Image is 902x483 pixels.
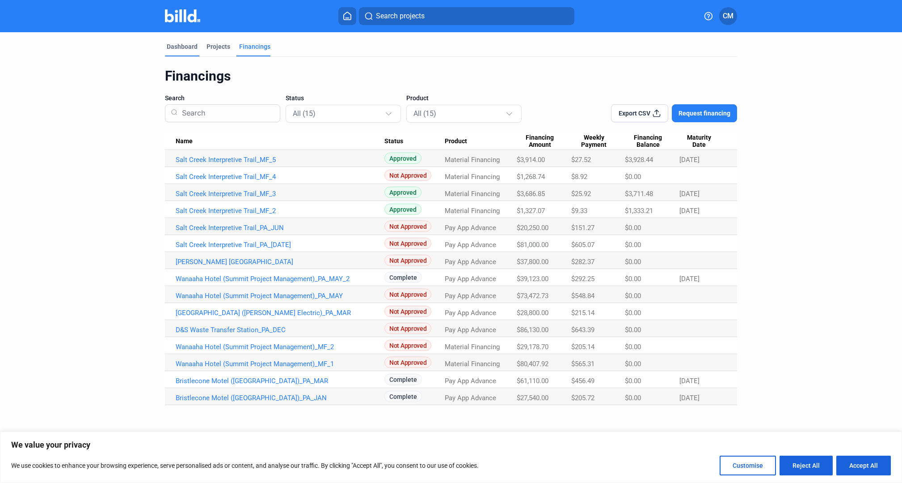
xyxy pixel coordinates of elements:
div: Weekly Payment [571,134,625,149]
span: Pay App Advance [445,292,496,300]
div: Product [445,137,517,145]
span: Approved [384,187,421,198]
span: $605.07 [571,241,594,249]
a: D&S Waste Transfer Station_PA_DEC [176,326,384,334]
span: [DATE] [679,275,700,283]
span: $1,268.74 [517,173,545,181]
div: Maturity Date [679,134,726,149]
a: Salt Creek Interpretive Trail_MF_2 [176,207,384,215]
span: $25.92 [571,190,591,198]
span: $0.00 [625,173,641,181]
span: Material Financing [445,190,500,198]
span: Export CSV [619,109,650,118]
div: Status [384,137,445,145]
div: Financings [165,68,737,85]
span: Weekly Payment [571,134,617,149]
a: Salt Creek Interpretive Trail_MF_4 [176,173,384,181]
span: $28,800.00 [517,309,548,317]
span: Material Financing [445,173,500,181]
span: $39,123.00 [517,275,548,283]
mat-select-trigger: All (15) [293,109,316,118]
span: Pay App Advance [445,258,496,266]
span: $3,711.48 [625,190,653,198]
span: Material Financing [445,360,500,368]
span: Maturity Date [679,134,718,149]
span: Not Approved [384,255,431,266]
span: $1,333.21 [625,207,653,215]
span: $0.00 [625,360,641,368]
div: Projects [207,42,230,51]
div: Financing Amount [517,134,571,149]
span: $3,686.85 [517,190,545,198]
span: $86,130.00 [517,326,548,334]
a: Wanaaha Hotel (Summit Project Management)_MF_1 [176,360,384,368]
span: $20,250.00 [517,224,548,232]
a: Wanaaha Hotel (Summit Project Management)_MF_2 [176,343,384,351]
span: $0.00 [625,309,641,317]
button: Export CSV [611,104,668,122]
span: $80,407.92 [517,360,548,368]
span: Not Approved [384,238,431,249]
mat-select-trigger: All (15) [413,109,436,118]
input: Search [178,102,274,125]
a: [GEOGRAPHIC_DATA] ([PERSON_NAME] Electric)_PA_MAR [176,309,384,317]
span: [DATE] [679,156,700,164]
span: Pay App Advance [445,224,496,232]
span: Not Approved [384,323,431,334]
div: Financings [239,42,270,51]
div: Dashboard [167,42,198,51]
span: $456.49 [571,377,594,385]
span: CM [723,11,733,21]
span: $9.33 [571,207,587,215]
span: Status [384,137,403,145]
span: Not Approved [384,306,431,317]
a: Wanaaha Hotel (Summit Project Management)_PA_MAY [176,292,384,300]
span: [DATE] [679,377,700,385]
span: $3,914.00 [517,156,545,164]
span: $0.00 [625,241,641,249]
span: Financing Balance [625,134,671,149]
span: $3,928.44 [625,156,653,164]
span: Product [406,94,429,103]
span: $81,000.00 [517,241,548,249]
button: Accept All [836,456,891,475]
span: $0.00 [625,224,641,232]
span: $0.00 [625,394,641,402]
p: We use cookies to enhance your browsing experience, serve personalised ads or content, and analys... [11,460,479,471]
span: Name [176,137,193,145]
span: $548.84 [571,292,594,300]
span: Pay App Advance [445,377,496,385]
span: $0.00 [625,343,641,351]
span: $0.00 [625,377,641,385]
span: $643.39 [571,326,594,334]
a: Wanaaha Hotel (Summit Project Management)_PA_MAY_2 [176,275,384,283]
a: Bristlecone Motel ([GEOGRAPHIC_DATA])_PA_MAR [176,377,384,385]
span: $27,540.00 [517,394,548,402]
button: Customise [720,456,776,475]
span: $1,327.07 [517,207,545,215]
span: Search projects [376,11,425,21]
span: Status [286,94,304,103]
span: Pay App Advance [445,241,496,249]
span: $27.52 [571,156,591,164]
span: $29,178.70 [517,343,548,351]
span: Request financing [679,109,730,118]
a: Salt Creek Interpretive Trail_PA_[DATE] [176,241,384,249]
span: Complete [384,374,422,385]
span: Financing Amount [517,134,563,149]
span: Product [445,137,467,145]
button: CM [719,7,737,25]
span: Material Financing [445,207,500,215]
span: Material Financing [445,156,500,164]
span: $0.00 [625,275,641,283]
span: [DATE] [679,207,700,215]
span: Complete [384,272,422,283]
div: Name [176,137,384,145]
span: $205.72 [571,394,594,402]
span: $0.00 [625,326,641,334]
div: Financing Balance [625,134,679,149]
span: [DATE] [679,190,700,198]
span: Pay App Advance [445,326,496,334]
span: $61,110.00 [517,377,548,385]
span: Pay App Advance [445,394,496,402]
